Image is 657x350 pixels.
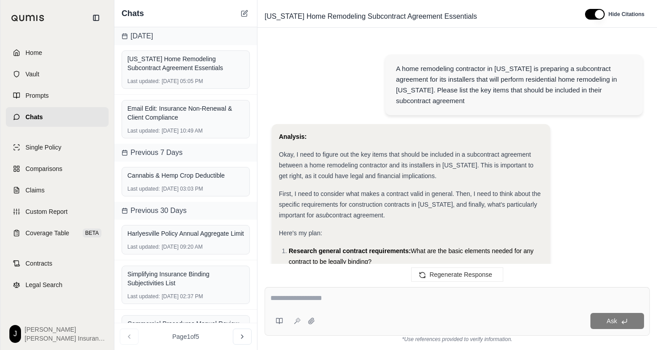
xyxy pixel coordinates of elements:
[6,275,109,295] a: Legal Search
[319,212,329,219] em: sub
[261,9,574,24] div: Edit Title
[25,70,39,79] span: Vault
[25,259,52,268] span: Contracts
[608,11,644,18] span: Hide Citations
[127,185,160,192] span: Last updated:
[396,63,632,106] div: A home remodeling contractor in [US_STATE] is preparing a subcontract agreement for its installer...
[239,8,250,19] button: New Chat
[6,43,109,62] a: Home
[6,159,109,179] a: Comparisons
[114,27,257,45] div: [DATE]
[25,91,49,100] span: Prompts
[89,11,103,25] button: Collapse sidebar
[25,325,105,334] span: [PERSON_NAME]
[279,151,534,179] span: Okay, I need to figure out the key items that should be included in a subcontract agreement betwe...
[127,127,244,134] div: [DATE] 10:49 AM
[6,86,109,105] a: Prompts
[590,313,644,329] button: Ask
[6,64,109,84] a: Vault
[127,243,244,250] div: [DATE] 09:20 AM
[83,229,101,237] span: BETA
[25,143,61,152] span: Single Policy
[127,127,160,134] span: Last updated:
[127,243,160,250] span: Last updated:
[122,7,144,20] span: Chats
[25,164,62,173] span: Comparisons
[114,144,257,162] div: Previous 7 Days
[173,332,199,341] span: Page 1 of 5
[114,202,257,220] div: Previous 30 Days
[6,254,109,273] a: Contracts
[11,15,45,21] img: Qumis Logo
[25,229,69,237] span: Coverage Table
[127,270,244,287] div: Simplifying Insurance Binding Subjectivities List
[6,137,109,157] a: Single Policy
[127,319,244,337] div: Commercial Procedures Manual Review Recommendations
[25,207,67,216] span: Custom Report
[127,54,244,72] div: [US_STATE] Home Remodeling Subcontract Agreement Essentials
[127,293,244,300] div: [DATE] 02:37 PM
[265,336,650,343] div: *Use references provided to verify information.
[25,334,105,343] span: [PERSON_NAME] Insurance
[261,9,480,24] span: [US_STATE] Home Remodeling Subcontract Agreement Essentials
[127,171,244,180] div: Cannabis & Hemp Crop Deductible
[289,247,534,265] span: What are the basic elements needed for any contract to be legally binding?
[430,271,492,278] span: Regenerate Response
[127,104,244,122] div: Email Edit: Insurance Non-Renewal & Client Compliance
[279,229,322,237] span: Here's my plan:
[25,280,63,289] span: Legal Search
[127,78,244,85] div: [DATE] 05:05 PM
[25,186,45,195] span: Claims
[279,133,307,140] strong: Analysis:
[9,325,21,343] div: J
[6,180,109,200] a: Claims
[127,185,244,192] div: [DATE] 03:03 PM
[279,190,541,219] span: First, I need to consider what makes a contract valid in general. Then, I need to think about the...
[127,293,160,300] span: Last updated:
[411,267,503,282] button: Regenerate Response
[606,317,617,325] span: Ask
[6,202,109,221] a: Custom Report
[6,223,109,243] a: Coverage TableBETA
[25,112,43,121] span: Chats
[6,107,109,127] a: Chats
[329,212,385,219] span: contract agreement.
[127,78,160,85] span: Last updated:
[25,48,42,57] span: Home
[289,247,411,254] span: Research general contract requirements:
[127,229,244,238] div: Harlyesville Policy Annual Aggregate Limit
